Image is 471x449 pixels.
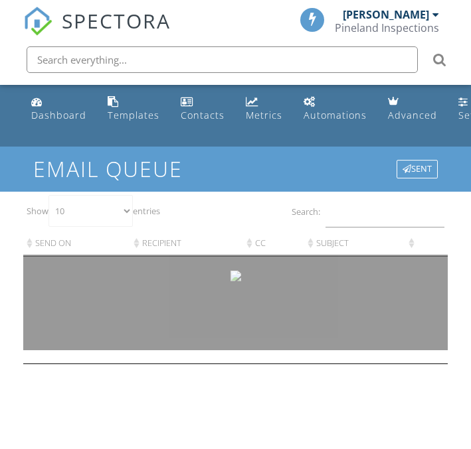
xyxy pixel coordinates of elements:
[388,109,437,121] div: Advanced
[304,109,367,121] div: Automations
[397,162,438,174] a: Sent
[108,109,159,121] div: Templates
[23,231,130,257] th: Send on
[33,157,438,180] h1: Email Queue
[243,231,304,257] th: CC
[62,7,171,34] span: SPECTORA
[26,90,92,128] a: Dashboard
[335,21,439,34] div: Pineland Inspections
[27,46,418,73] input: Search everything...
[246,109,282,121] div: Metrics
[240,90,288,128] a: Metrics
[31,109,86,121] div: Dashboard
[231,271,241,281] img: loader-white.gif
[397,160,438,178] div: Sent
[383,90,442,128] a: Advanced
[326,195,444,227] input: Search:
[48,195,133,227] select: Showentries
[130,231,243,257] th: Recipient
[27,195,111,227] label: Show entries
[343,8,429,21] div: [PERSON_NAME]
[292,195,444,227] label: Search:
[23,7,52,36] img: The Best Home Inspection Software - Spectora
[298,90,372,128] a: Automations (Basic)
[181,109,225,121] div: Contacts
[23,18,171,46] a: SPECTORA
[175,90,230,128] a: Contacts
[304,231,405,257] th: Subject
[102,90,165,128] a: Templates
